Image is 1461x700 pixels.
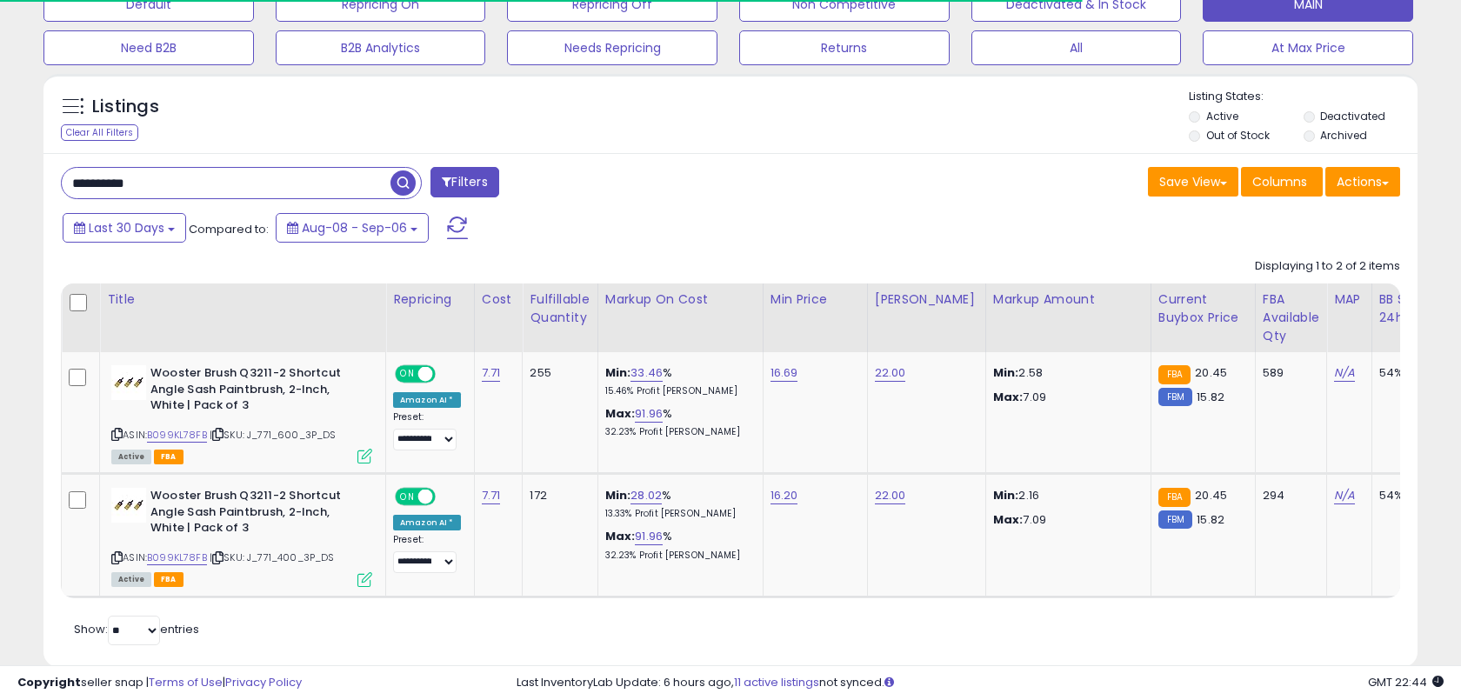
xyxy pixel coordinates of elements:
[993,390,1137,405] p: 7.09
[771,364,798,382] a: 16.69
[1158,488,1191,507] small: FBA
[530,290,590,327] div: Fulfillable Quantity
[1334,487,1355,504] a: N/A
[530,365,584,381] div: 255
[393,534,461,573] div: Preset:
[225,674,302,690] a: Privacy Policy
[605,508,750,520] p: 13.33% Profit [PERSON_NAME]
[302,219,407,237] span: Aug-08 - Sep-06
[89,219,164,237] span: Last 30 Days
[43,30,254,65] button: Need B2B
[1241,167,1323,197] button: Columns
[111,365,372,462] div: ASIN:
[1379,488,1437,503] div: 54%
[393,290,467,309] div: Repricing
[993,512,1137,528] p: 7.09
[1197,511,1224,528] span: 15.82
[1203,30,1413,65] button: At Max Price
[597,283,763,352] th: The percentage added to the cost of goods (COGS) that forms the calculator for Min & Max prices.
[635,528,663,545] a: 91.96
[635,405,663,423] a: 91.96
[630,487,662,504] a: 28.02
[1334,290,1364,309] div: MAP
[605,426,750,438] p: 32.23% Profit [PERSON_NAME]
[1195,487,1227,503] span: 20.45
[993,389,1024,405] strong: Max:
[111,365,146,400] img: 31JOuaTYAlL._SL40_.jpg
[149,674,223,690] a: Terms of Use
[993,364,1019,381] strong: Min:
[210,550,335,564] span: | SKU: J_771_400_3P_DS
[154,450,183,464] span: FBA
[517,675,1444,691] div: Last InventoryLab Update: 6 hours ago, not synced.
[63,213,186,243] button: Last 30 Days
[433,490,461,504] span: OFF
[1252,173,1307,190] span: Columns
[397,367,418,382] span: ON
[482,487,501,504] a: 7.71
[150,488,362,541] b: Wooster Brush Q3211-2 Shortcut Angle Sash Paintbrush, 2-Inch, White | Pack of 3
[111,488,372,584] div: ASIN:
[993,488,1137,503] p: 2.16
[92,95,159,119] h5: Listings
[1195,364,1227,381] span: 20.45
[1189,89,1417,105] p: Listing States:
[210,428,337,442] span: | SKU: J_771_600_3P_DS
[1206,109,1238,123] label: Active
[1325,167,1400,197] button: Actions
[530,488,584,503] div: 172
[393,392,461,408] div: Amazon AI *
[771,290,860,309] div: Min Price
[605,290,756,309] div: Markup on Cost
[111,450,151,464] span: All listings currently available for purchase on Amazon
[17,675,302,691] div: seller snap | |
[189,221,269,237] span: Compared to:
[1158,365,1191,384] small: FBA
[61,124,138,141] div: Clear All Filters
[739,30,950,65] button: Returns
[605,529,750,561] div: %
[875,364,906,382] a: 22.00
[147,428,207,443] a: B099KL78FB
[993,487,1019,503] strong: Min:
[147,550,207,565] a: B099KL78FB
[393,515,461,530] div: Amazon AI *
[393,411,461,450] div: Preset:
[1368,674,1444,690] span: 2025-10-7 22:44 GMT
[605,406,750,438] div: %
[1148,167,1238,197] button: Save View
[482,290,516,309] div: Cost
[1263,488,1313,503] div: 294
[433,367,461,382] span: OFF
[605,488,750,520] div: %
[1158,510,1192,529] small: FBM
[1334,364,1355,382] a: N/A
[1263,365,1313,381] div: 589
[482,364,501,382] a: 7.71
[107,290,378,309] div: Title
[276,30,486,65] button: B2B Analytics
[971,30,1182,65] button: All
[1320,128,1367,143] label: Archived
[1197,389,1224,405] span: 15.82
[1206,128,1270,143] label: Out of Stock
[1158,388,1192,406] small: FBM
[734,674,819,690] a: 11 active listings
[605,405,636,422] b: Max:
[276,213,429,243] button: Aug-08 - Sep-06
[605,364,631,381] b: Min:
[993,290,1144,309] div: Markup Amount
[1255,258,1400,275] div: Displaying 1 to 2 of 2 items
[150,365,362,418] b: Wooster Brush Q3211-2 Shortcut Angle Sash Paintbrush, 2-Inch, White | Pack of 3
[111,572,151,587] span: All listings currently available for purchase on Amazon
[605,487,631,503] b: Min:
[875,487,906,504] a: 22.00
[771,487,798,504] a: 16.20
[1379,365,1437,381] div: 54%
[17,674,81,690] strong: Copyright
[154,572,183,587] span: FBA
[630,364,663,382] a: 33.46
[1379,290,1443,327] div: BB Share 24h.
[605,365,750,397] div: %
[111,488,146,523] img: 31JOuaTYAlL._SL40_.jpg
